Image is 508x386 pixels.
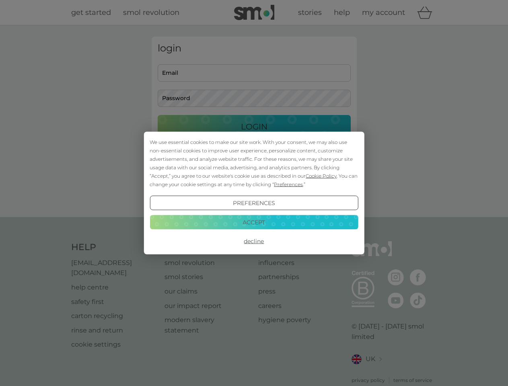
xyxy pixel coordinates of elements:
[150,215,358,229] button: Accept
[274,181,303,187] span: Preferences
[150,234,358,248] button: Decline
[150,196,358,210] button: Preferences
[150,138,358,189] div: We use essential cookies to make our site work. With your consent, we may also use non-essential ...
[306,173,337,179] span: Cookie Policy
[144,132,364,255] div: Cookie Consent Prompt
